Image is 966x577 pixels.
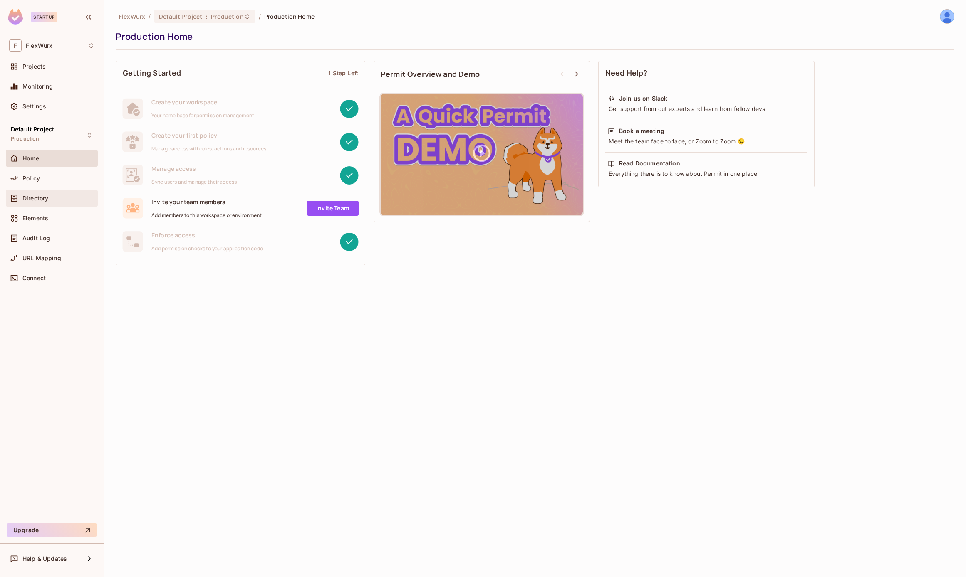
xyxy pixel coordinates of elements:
[605,68,648,78] span: Need Help?
[123,68,181,78] span: Getting Started
[608,105,805,113] div: Get support from out experts and learn from fellow devs
[22,155,40,162] span: Home
[264,12,315,20] span: Production Home
[211,12,243,20] span: Production
[205,13,208,20] span: :
[11,136,40,142] span: Production
[381,69,480,79] span: Permit Overview and Demo
[22,83,53,90] span: Monitoring
[22,555,67,562] span: Help & Updates
[22,275,46,281] span: Connect
[307,201,359,216] a: Invite Team
[151,112,254,119] span: Your home base for permission management
[22,63,46,70] span: Projects
[619,94,667,103] div: Join us on Slack
[619,127,664,135] div: Book a meeting
[151,165,237,173] span: Manage access
[259,12,261,20] li: /
[328,69,358,77] div: 1 Step Left
[22,255,61,261] span: URL Mapping
[22,175,40,182] span: Policy
[159,12,202,20] span: Default Project
[151,198,262,206] span: Invite your team members
[9,39,22,52] span: F
[151,179,237,185] span: Sync users and manage their access
[619,159,680,168] div: Read Documentation
[151,245,263,252] span: Add permission checks to your application code
[8,9,23,25] img: SReyMgAAAABJRU5ErkJggg==
[22,103,46,110] span: Settings
[151,145,266,152] span: Manage access with roles, actions and resources
[149,12,151,20] li: /
[22,215,48,222] span: Elements
[26,42,52,49] span: Workspace: FlexWurx
[940,10,954,23] img: Clayton Johnson
[151,131,266,139] span: Create your first policy
[22,235,50,242] span: Audit Log
[608,137,805,145] div: Meet the team face to face, or Zoom to Zoom 😉
[151,231,263,239] span: Enforce access
[608,170,805,178] div: Everything there is to know about Permit in one place
[151,212,262,219] span: Add members to this workspace or environment
[116,30,950,43] div: Production Home
[31,12,57,22] div: Startup
[151,98,254,106] span: Create your workspace
[119,12,145,20] span: the active workspace
[11,126,54,133] span: Default Project
[7,523,97,537] button: Upgrade
[22,195,48,202] span: Directory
